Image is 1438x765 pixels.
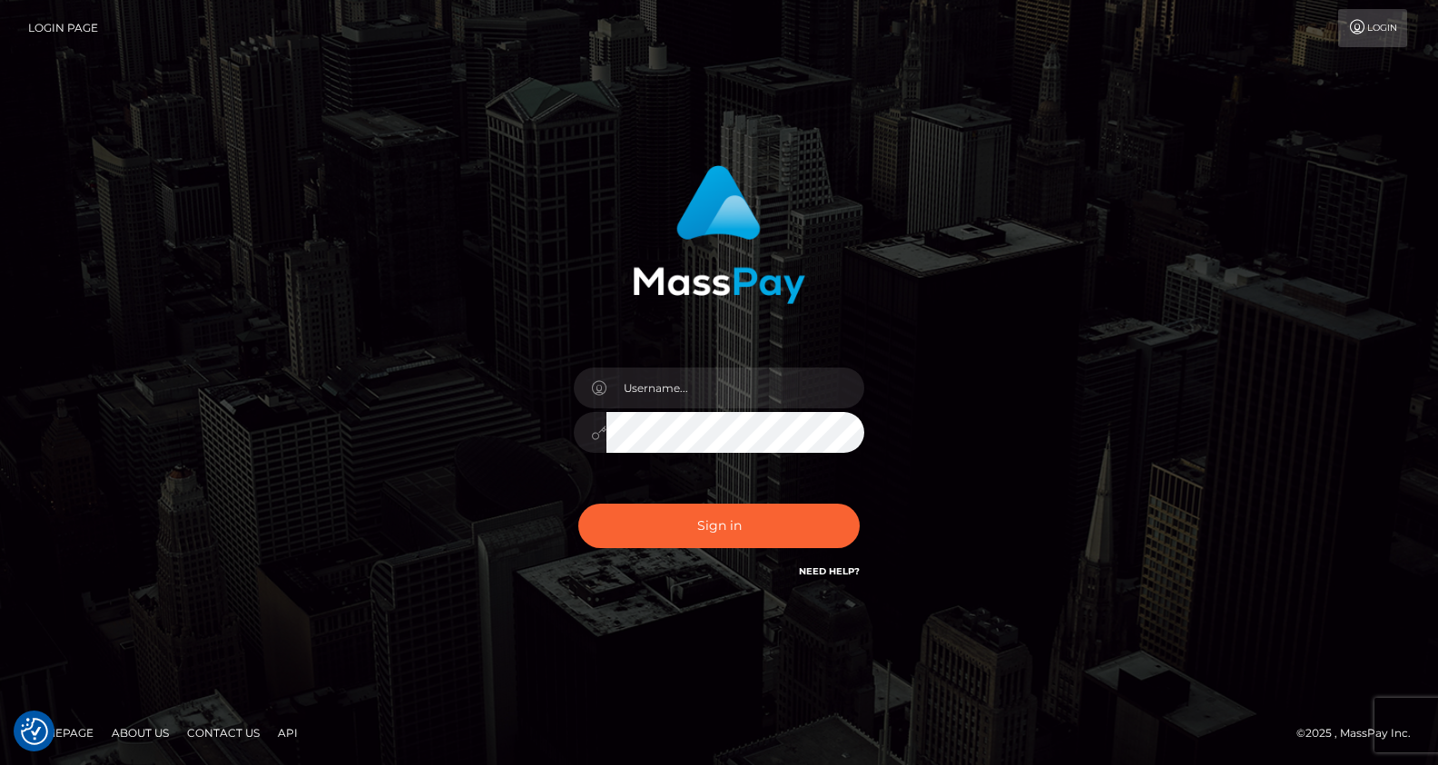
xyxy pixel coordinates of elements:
img: Revisit consent button [21,718,48,745]
img: MassPay Login [633,165,805,304]
a: Contact Us [180,719,267,747]
input: Username... [606,368,864,408]
a: Homepage [20,719,101,747]
a: About Us [104,719,176,747]
a: Login [1338,9,1407,47]
div: © 2025 , MassPay Inc. [1296,723,1424,743]
button: Consent Preferences [21,718,48,745]
a: API [271,719,305,747]
a: Need Help? [799,565,860,577]
a: Login Page [28,9,98,47]
button: Sign in [578,504,860,548]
